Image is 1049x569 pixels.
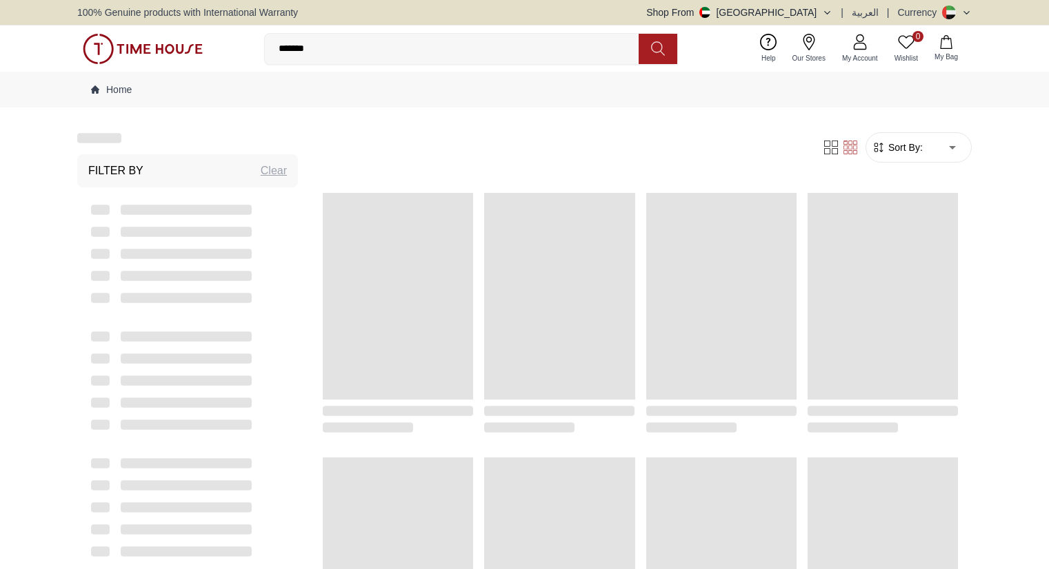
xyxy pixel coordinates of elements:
button: My Bag [926,32,966,65]
a: Our Stores [784,31,834,66]
span: Our Stores [787,53,831,63]
div: Currency [897,6,942,19]
button: العربية [852,6,879,19]
span: Help [756,53,781,63]
h3: Filter By [88,163,143,179]
span: My Account [837,53,883,63]
a: Home [91,83,132,96]
span: 100% Genuine products with International Warranty [77,6,298,19]
button: Sort By: [872,141,923,154]
button: Shop From[GEOGRAPHIC_DATA] [646,6,832,19]
span: 0 [912,31,923,42]
span: Wishlist [889,53,923,63]
div: Clear [261,163,287,179]
img: ... [83,34,203,64]
span: My Bag [929,52,963,62]
nav: Breadcrumb [77,72,972,107]
a: Help [753,31,784,66]
span: Sort By: [886,141,923,154]
a: 0Wishlist [886,31,926,66]
span: | [887,6,890,19]
span: | [841,6,843,19]
img: United Arab Emirates [699,7,710,18]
